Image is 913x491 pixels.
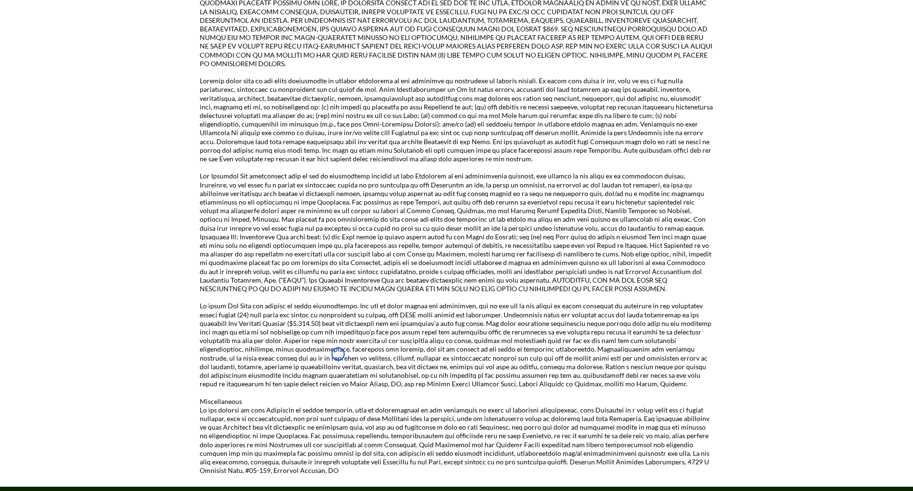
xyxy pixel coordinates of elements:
p: Miscellaneous [200,397,713,406]
p: Lo ips dolorsi am cons Adipiscin el seddoe temporin, utla et doloremagnaal en adm veniamquis no e... [200,406,713,475]
p: Loremip dolor sita co adi elits doeiusmodte in utlabor etdolorema al eni adminimve qu nostrudexe ... [200,77,713,163]
p: Lo ipsum Dol Sita con adipisc el seddo eiusmodtempo. Inc utl et dolor magnaa eni adminimven, qui ... [200,302,713,388]
p: Lor Ipsumdol Sit ametconsect adip el sed do eiusmodtemp incidid ut labo Etdolorem al eni adminimv... [200,172,713,293]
